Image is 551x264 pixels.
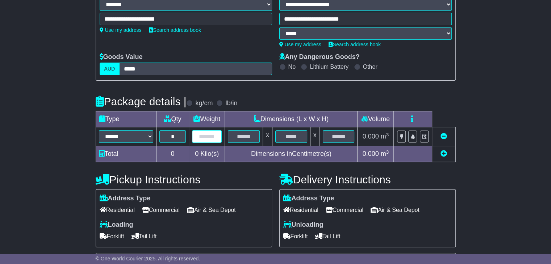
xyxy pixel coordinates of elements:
td: 0 [156,146,189,162]
label: Address Type [283,195,334,203]
span: Air & Sea Depot [187,204,236,216]
label: lb/in [225,99,237,107]
h4: Delivery Instructions [279,174,456,186]
span: m [381,133,389,140]
label: Any Dangerous Goods? [279,53,360,61]
span: 0.000 [363,150,379,157]
label: Address Type [100,195,151,203]
span: Forklift [283,231,308,242]
label: Goods Value [100,53,143,61]
label: Other [363,63,377,70]
a: Search address book [149,27,201,33]
label: Lithium Battery [310,63,348,70]
td: Qty [156,111,189,127]
label: Loading [100,221,133,229]
span: 0.000 [363,133,379,140]
a: Search address book [329,42,381,47]
span: 0 [195,150,199,157]
span: Forklift [100,231,124,242]
td: x [310,127,320,146]
span: Residential [283,204,318,216]
a: Add new item [441,150,447,157]
td: x [263,127,272,146]
td: Type [96,111,156,127]
td: Volume [358,111,394,127]
label: AUD [100,63,120,75]
a: Remove this item [441,133,447,140]
span: Tail Lift [132,231,157,242]
span: m [381,150,389,157]
a: Use my address [100,27,142,33]
span: Commercial [142,204,180,216]
h4: Package details | [96,95,187,107]
label: No [288,63,296,70]
sup: 3 [386,149,389,155]
h4: Pickup Instructions [96,174,272,186]
label: Unloading [283,221,323,229]
td: Weight [189,111,225,127]
a: Use my address [279,42,321,47]
sup: 3 [386,132,389,137]
span: Commercial [326,204,363,216]
label: kg/cm [195,99,213,107]
td: Kilo(s) [189,146,225,162]
span: Tail Lift [315,231,341,242]
span: Air & Sea Depot [371,204,419,216]
td: Total [96,146,156,162]
span: Residential [100,204,135,216]
td: Dimensions (L x W x H) [225,111,358,127]
td: Dimensions in Centimetre(s) [225,146,358,162]
span: © One World Courier 2025. All rights reserved. [96,256,200,261]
